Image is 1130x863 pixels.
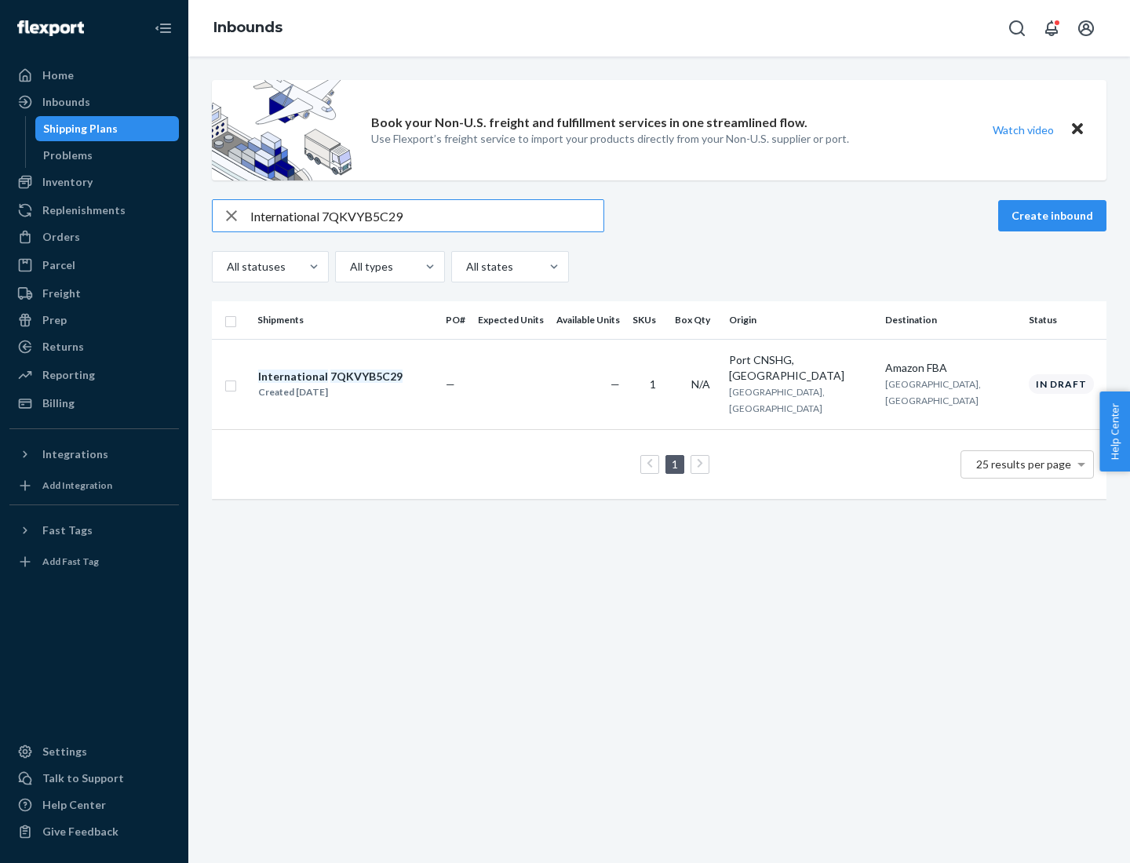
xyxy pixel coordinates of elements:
[42,446,108,462] div: Integrations
[251,301,439,339] th: Shipments
[9,224,179,249] a: Orders
[9,549,179,574] a: Add Fast Tag
[9,792,179,817] a: Help Center
[9,63,179,88] a: Home
[885,378,981,406] span: [GEOGRAPHIC_DATA], [GEOGRAPHIC_DATA]
[1029,374,1094,394] div: In draft
[9,308,179,333] a: Prep
[35,143,180,168] a: Problems
[729,352,873,384] div: Port CNSHG, [GEOGRAPHIC_DATA]
[42,523,93,538] div: Fast Tags
[669,301,723,339] th: Box Qty
[42,94,90,110] div: Inbounds
[723,301,879,339] th: Origin
[9,442,179,467] button: Integrations
[42,555,99,568] div: Add Fast Tag
[213,19,282,36] a: Inbounds
[225,259,227,275] input: All statuses
[1067,118,1088,141] button: Close
[9,253,179,278] a: Parcel
[9,819,179,844] button: Give Feedback
[42,339,84,355] div: Returns
[35,116,180,141] a: Shipping Plans
[201,5,295,51] ol: breadcrumbs
[879,301,1022,339] th: Destination
[42,286,81,301] div: Freight
[42,174,93,190] div: Inventory
[371,114,807,132] p: Book your Non-U.S. freight and fulfillment services in one streamlined flow.
[9,766,179,791] a: Talk to Support
[9,169,179,195] a: Inventory
[9,739,179,764] a: Settings
[650,377,656,391] span: 1
[691,377,710,391] span: N/A
[885,360,1016,376] div: Amazon FBA
[982,118,1064,141] button: Watch video
[611,377,620,391] span: —
[42,202,126,218] div: Replenishments
[42,744,87,759] div: Settings
[148,13,179,44] button: Close Navigation
[42,770,124,786] div: Talk to Support
[371,131,849,147] p: Use Flexport’s freight service to import your products directly from your Non-U.S. supplier or port.
[9,473,179,498] a: Add Integration
[465,259,466,275] input: All states
[976,457,1071,471] span: 25 results per page
[42,479,112,492] div: Add Integration
[42,229,80,245] div: Orders
[9,518,179,543] button: Fast Tags
[1099,391,1130,472] button: Help Center
[446,377,455,391] span: —
[348,259,350,275] input: All types
[9,391,179,416] a: Billing
[439,301,472,339] th: PO#
[42,257,75,273] div: Parcel
[42,824,118,839] div: Give Feedback
[42,67,74,83] div: Home
[42,312,67,328] div: Prep
[42,797,106,813] div: Help Center
[669,457,681,471] a: Page 1 is your current page
[998,200,1106,231] button: Create inbound
[1022,301,1106,339] th: Status
[9,89,179,115] a: Inbounds
[1001,13,1033,44] button: Open Search Box
[17,20,84,36] img: Flexport logo
[1036,13,1067,44] button: Open notifications
[258,370,328,383] em: International
[42,367,95,383] div: Reporting
[472,301,550,339] th: Expected Units
[43,147,93,163] div: Problems
[258,384,403,400] div: Created [DATE]
[550,301,626,339] th: Available Units
[9,281,179,306] a: Freight
[729,386,825,414] span: [GEOGRAPHIC_DATA], [GEOGRAPHIC_DATA]
[43,121,118,137] div: Shipping Plans
[42,395,75,411] div: Billing
[626,301,669,339] th: SKUs
[1070,13,1102,44] button: Open account menu
[9,362,179,388] a: Reporting
[9,334,179,359] a: Returns
[9,198,179,223] a: Replenishments
[330,370,403,383] em: 7QKVYB5C29
[250,200,603,231] input: Search inbounds by name, destination, msku...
